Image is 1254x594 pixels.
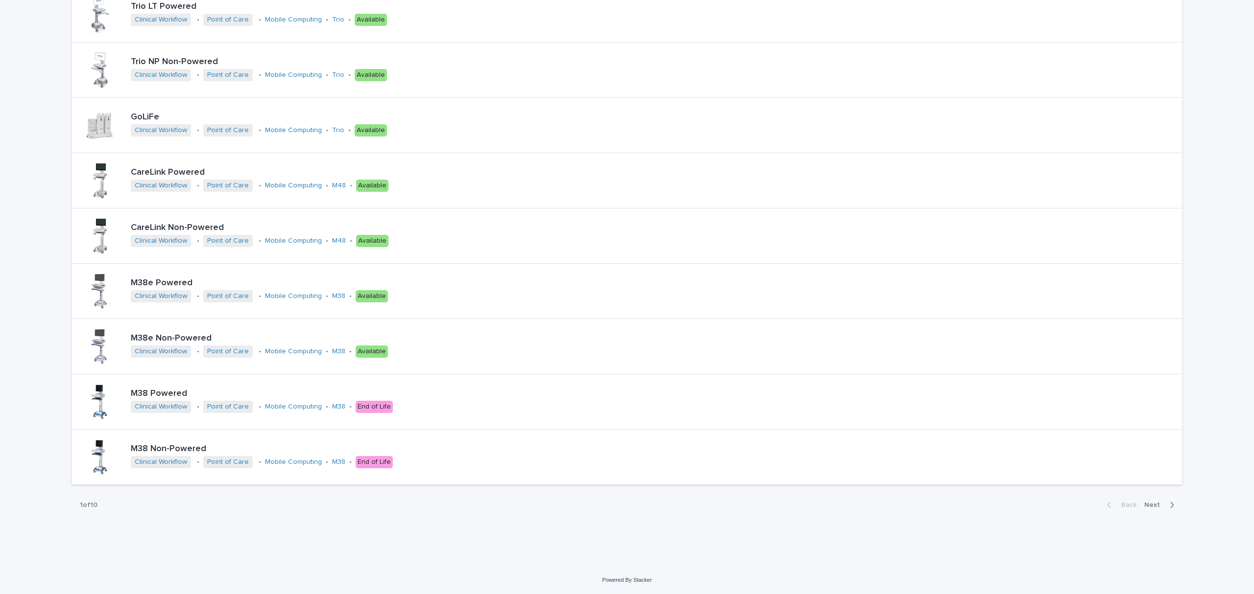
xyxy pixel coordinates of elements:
[131,223,482,233] p: CareLink Non-Powered
[131,278,450,289] p: M38e Powered
[72,430,1182,485] a: M38 Non-PoweredClinical Workflow •Point of Care •Mobile Computing •M38 •End of Life
[326,237,328,245] p: •
[350,237,352,245] p: •
[207,458,249,466] a: Point of Care
[349,403,352,411] p: •
[355,69,387,81] div: Available
[326,16,328,24] p: •
[197,403,199,411] p: •
[332,403,345,411] a: M38
[131,112,415,123] p: GoLiFe
[197,458,199,466] p: •
[1140,501,1182,509] button: Next
[265,237,322,245] a: Mobile Computing
[602,577,651,583] a: Powered By Stacker
[207,182,249,190] a: Point of Care
[326,292,328,300] p: •
[326,347,328,356] p: •
[207,292,249,300] a: Point of Care
[131,167,462,178] p: CareLink Powered
[265,126,322,135] a: Mobile Computing
[332,237,346,245] a: M48
[356,235,388,247] div: Available
[259,347,261,356] p: •
[259,126,261,135] p: •
[265,182,322,190] a: Mobile Computing
[265,71,322,79] a: Mobile Computing
[72,264,1182,319] a: M38e PoweredClinical Workflow •Point of Care •Mobile Computing •M38 •Available
[265,347,322,356] a: Mobile Computing
[135,403,187,411] a: Clinical Workflow
[72,43,1182,98] a: Trio NP Non-PoweredClinical Workflow •Point of Care •Mobile Computing •Trio •Available
[197,126,199,135] p: •
[326,126,328,135] p: •
[72,319,1182,374] a: M38e Non-PoweredClinical Workflow •Point of Care •Mobile Computing •M38 •Available
[207,16,249,24] a: Point of Care
[207,403,249,411] a: Point of Care
[197,182,199,190] p: •
[131,333,469,344] p: M38e Non-Powered
[207,237,249,245] a: Point of Care
[349,347,352,356] p: •
[259,292,261,300] p: •
[131,388,449,399] p: M38 Powered
[72,374,1182,430] a: M38 PoweredClinical Workflow •Point of Care •Mobile Computing •M38 •End of Life
[326,71,328,79] p: •
[259,458,261,466] p: •
[332,71,344,79] a: Trio
[332,126,344,135] a: Trio
[135,237,187,245] a: Clinical Workflow
[326,458,328,466] p: •
[349,458,352,466] p: •
[197,237,199,245] p: •
[259,71,261,79] p: •
[332,182,346,190] a: M48
[72,208,1182,264] a: CareLink Non-PoweredClinical Workflow •Point of Care •Mobile Computing •M48 •Available
[332,347,345,356] a: M38
[265,16,322,24] a: Mobile Computing
[1099,501,1140,509] button: Back
[356,456,393,468] div: End of Life
[131,444,468,455] p: M38 Non-Powered
[355,14,387,26] div: Available
[259,403,261,411] p: •
[326,182,328,190] p: •
[356,401,393,413] div: End of Life
[349,292,352,300] p: •
[332,16,344,24] a: Trio
[135,16,187,24] a: Clinical Workflow
[197,292,199,300] p: •
[332,458,345,466] a: M38
[131,57,474,68] p: Trio NP Non-Powered
[1144,502,1166,508] span: Next
[135,347,187,356] a: Clinical Workflow
[135,458,187,466] a: Clinical Workflow
[197,16,199,24] p: •
[259,16,261,24] p: •
[72,493,105,517] p: 1 of 10
[348,71,351,79] p: •
[332,292,345,300] a: M38
[265,292,322,300] a: Mobile Computing
[259,182,261,190] p: •
[135,71,187,79] a: Clinical Workflow
[265,458,322,466] a: Mobile Computing
[207,71,249,79] a: Point of Care
[355,124,387,137] div: Available
[265,403,322,411] a: Mobile Computing
[1115,502,1136,508] span: Back
[131,1,453,12] p: Trio LT Powered
[356,290,388,302] div: Available
[72,153,1182,208] a: CareLink PoweredClinical Workflow •Point of Care •Mobile Computing •M48 •Available
[207,347,249,356] a: Point of Care
[207,126,249,135] a: Point of Care
[72,98,1182,153] a: GoLiFeClinical Workflow •Point of Care •Mobile Computing •Trio •Available
[259,237,261,245] p: •
[135,126,187,135] a: Clinical Workflow
[326,403,328,411] p: •
[135,292,187,300] a: Clinical Workflow
[197,71,199,79] p: •
[135,182,187,190] a: Clinical Workflow
[348,16,351,24] p: •
[356,345,388,358] div: Available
